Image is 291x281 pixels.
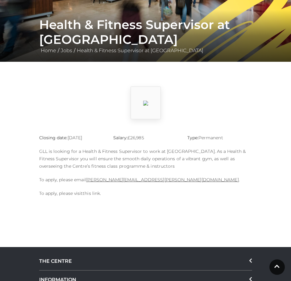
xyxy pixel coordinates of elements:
[143,101,148,106] img: UdfJ_1710773809_FoVv.jpg
[35,17,257,54] div: / /
[39,148,252,170] p: GLL is looking for a Health & Fitness Supervisor to work at [GEOGRAPHIC_DATA]. As a Health & Fitn...
[187,135,198,140] strong: Type:
[39,190,252,197] p: To apply, please visit .
[113,134,178,141] p: £26,985
[39,252,252,271] div: THE CENTRE
[39,17,252,47] h1: Health & Fitness Supervisor at [GEOGRAPHIC_DATA]
[39,135,68,140] strong: Closing date:
[86,177,239,182] a: [PERSON_NAME][EMAIL_ADDRESS][PERSON_NAME][DOMAIN_NAME]
[39,134,104,141] p: [DATE]
[39,176,252,183] p: To apply, please email .
[187,134,252,141] p: Permanent
[75,48,205,53] a: Health & Fitness Supervisor at [GEOGRAPHIC_DATA]
[39,48,58,53] a: Home
[83,191,100,196] a: this link
[113,135,128,140] strong: Salary:
[59,48,74,53] a: Jobs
